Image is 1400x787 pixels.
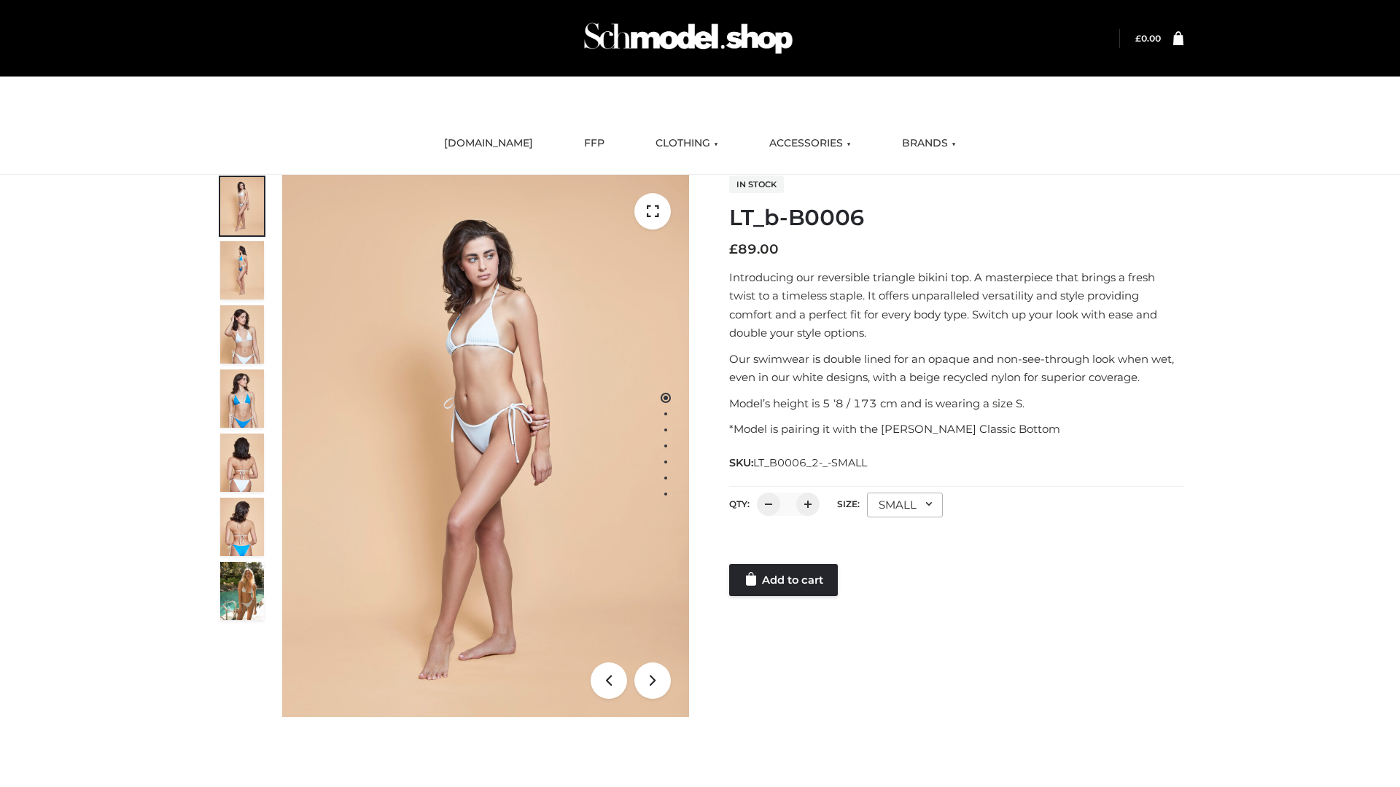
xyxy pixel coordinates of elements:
[758,128,862,160] a: ACCESSORIES
[729,205,1183,231] h1: LT_b-B0006
[729,420,1183,439] p: *Model is pairing it with the [PERSON_NAME] Classic Bottom
[753,456,867,469] span: LT_B0006_2-_-SMALL
[282,175,689,717] img: ArielClassicBikiniTop_CloudNine_AzureSky_OW114ECO_1
[729,564,838,596] a: Add to cart
[220,434,264,492] img: ArielClassicBikiniTop_CloudNine_AzureSky_OW114ECO_7-scaled.jpg
[729,241,738,257] span: £
[645,128,729,160] a: CLOTHING
[867,493,943,517] div: SMALL
[573,128,615,160] a: FFP
[220,177,264,235] img: ArielClassicBikiniTop_CloudNine_AzureSky_OW114ECO_1-scaled.jpg
[729,394,1183,413] p: Model’s height is 5 ‘8 / 173 cm and is wearing a size S.
[837,498,860,509] label: Size:
[220,305,264,364] img: ArielClassicBikiniTop_CloudNine_AzureSky_OW114ECO_3-scaled.jpg
[1135,33,1161,44] bdi: 0.00
[729,176,784,193] span: In stock
[220,498,264,556] img: ArielClassicBikiniTop_CloudNine_AzureSky_OW114ECO_8-scaled.jpg
[433,128,544,160] a: [DOMAIN_NAME]
[729,241,779,257] bdi: 89.00
[729,350,1183,387] p: Our swimwear is double lined for an opaque and non-see-through look when wet, even in our white d...
[579,9,798,67] img: Schmodel Admin 964
[220,241,264,299] img: ArielClassicBikiniTop_CloudNine_AzureSky_OW114ECO_2-scaled.jpg
[220,369,264,428] img: ArielClassicBikiniTop_CloudNine_AzureSky_OW114ECO_4-scaled.jpg
[729,268,1183,342] p: Introducing our reversible triangle bikini top. A masterpiece that brings a fresh twist to a time...
[891,128,967,160] a: BRANDS
[220,562,264,620] img: Arieltop_CloudNine_AzureSky2.jpg
[729,498,750,509] label: QTY:
[1135,33,1141,44] span: £
[1135,33,1161,44] a: £0.00
[729,454,868,471] span: SKU:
